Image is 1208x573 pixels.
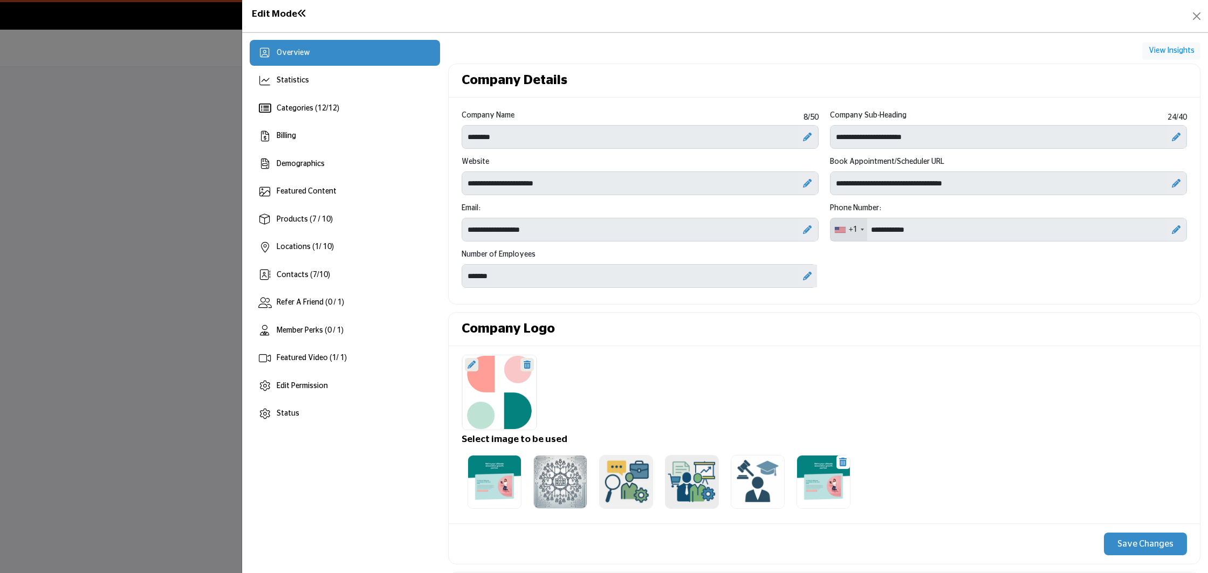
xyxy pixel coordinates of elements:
[662,452,722,512] label: Select Image Logo Options_2
[277,216,333,223] span: Products (7 / 10)
[462,218,819,241] input: Email Address
[830,218,867,241] div: United States: +1
[830,110,907,121] label: Company Sub-Heading
[462,264,816,288] select: Select number of employees
[277,188,337,195] span: Featured Content
[277,243,334,251] span: Locations ( / 10)
[462,171,819,195] input: Enter company website
[665,455,719,509] img: Showcare Logo
[462,73,567,88] h2: Company Details
[830,218,1187,241] input: Office Number
[530,452,591,512] label: Select Image Logo Options_0
[462,434,1187,445] h3: Select image to be used
[830,203,881,214] label: Phone Number:
[462,156,489,168] label: Website
[319,271,328,279] span: 10
[1168,114,1176,121] span: 24
[830,156,944,168] label: Book Appointment/Scheduler URL
[277,354,347,362] span: Featured Video ( / 1)
[462,110,514,121] label: Company Name
[849,224,857,236] div: +1
[830,125,1187,149] input: Enter Company Sub-Heading
[727,452,788,512] label: Select Image Logo Options_3
[462,203,481,214] label: Email:
[277,160,325,168] span: Demographics
[252,9,307,20] h1: Edit Mode
[804,114,808,121] span: 8
[596,452,656,512] label: Select Image Logo Options_1
[277,49,310,57] span: Overview
[277,327,344,334] span: Member Perks (0 / 1)
[332,354,337,362] span: 1
[462,125,819,149] input: Enter Company name
[277,271,330,279] span: Contacts ( / )
[731,455,785,509] img: Showcare Logo
[318,105,326,112] span: 12
[462,249,819,260] label: Number of Employees
[277,299,344,306] span: Refer A Friend (0 / 1)
[464,452,525,512] label: Select Options
[830,171,1187,195] input: Schedular link
[277,382,328,390] span: Edit Permission
[277,410,299,417] span: Status
[277,105,339,112] span: Categories ( / )
[313,271,317,279] span: 7
[804,112,819,123] span: /50
[533,455,587,509] img: Showcare Logo
[1168,112,1187,123] span: /40
[1189,9,1204,24] button: Close
[277,132,296,140] span: Billing
[315,243,319,251] span: 1
[599,455,653,509] img: Showcare Logo
[1142,42,1200,60] button: View Insights
[468,455,521,509] img: Showcare Logo
[277,77,309,84] span: Statistics
[462,321,555,337] h3: Company Logo
[797,455,850,509] img: Showcare Image
[1104,533,1187,555] button: Save Changes
[328,105,337,112] span: 12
